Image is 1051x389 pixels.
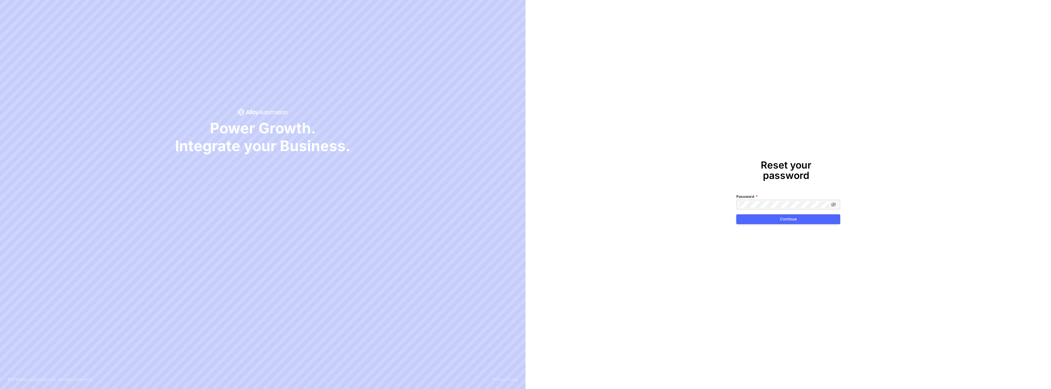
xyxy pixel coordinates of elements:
[175,119,350,155] span: Power Growth. Integrate your Business.
[493,377,518,382] a: Privacy Policy
[740,201,829,208] input: Password
[736,194,758,200] label: Password
[238,108,288,116] span: icon-success
[736,160,836,180] h1: Reset your password
[736,214,840,224] button: Continue
[7,377,92,382] p: © 2025 Alloy Automation Inc. All rights reserved.
[780,217,797,222] div: Continue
